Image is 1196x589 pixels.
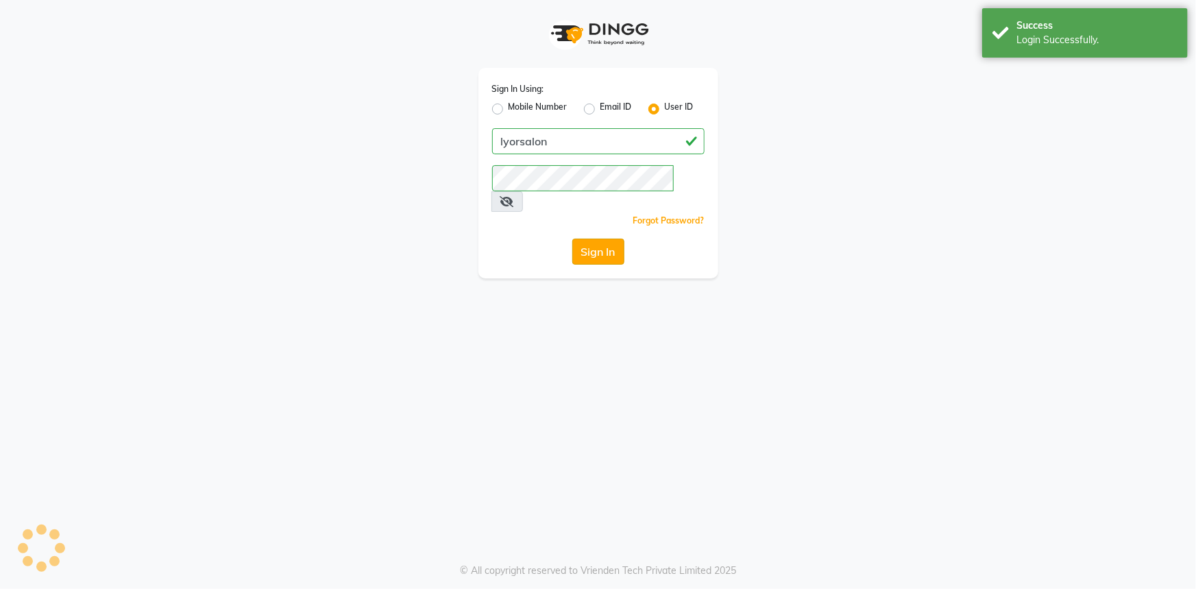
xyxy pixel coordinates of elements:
div: Login Successfully. [1016,33,1177,47]
input: Username [492,165,674,191]
label: Mobile Number [509,101,568,117]
a: Forgot Password? [633,215,705,226]
div: Success [1016,19,1177,33]
label: Email ID [600,101,632,117]
img: logo1.svg [544,14,653,54]
button: Sign In [572,239,624,265]
label: Sign In Using: [492,83,544,95]
input: Username [492,128,705,154]
label: User ID [665,101,694,117]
